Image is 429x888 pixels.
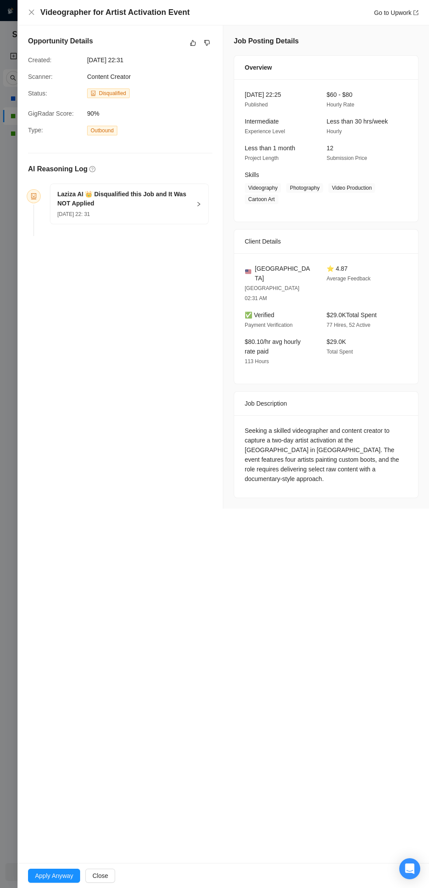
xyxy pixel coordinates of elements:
[28,164,88,174] h5: AI Reasoning Log
[57,190,191,208] h5: Laziza AI 👑 Disqualified this Job and It Was NOT Applied
[28,9,35,16] span: close
[87,73,131,80] span: Content Creator
[327,91,352,98] span: $60 - $80
[328,183,375,193] span: Video Production
[327,276,371,282] span: Average Feedback
[234,36,299,46] h5: Job Posting Details
[245,269,251,275] img: 🇺🇸
[28,57,52,64] span: Created:
[327,128,342,134] span: Hourly
[85,869,115,883] button: Close
[202,38,212,48] button: dislike
[327,102,354,108] span: Hourly Rate
[28,9,35,16] button: Close
[245,91,281,98] span: [DATE] 22:25
[35,871,73,881] span: Apply Anyway
[245,183,281,193] span: Videography
[327,349,353,355] span: Total Spent
[188,38,198,48] button: like
[28,110,74,117] span: GigRadar Score:
[28,90,47,97] span: Status:
[245,145,295,152] span: Less than 1 month
[327,118,388,125] span: Less than 30 hrs/week
[196,202,201,207] span: right
[28,73,53,80] span: Scanner:
[91,91,96,96] span: robot
[413,10,418,15] span: export
[245,285,299,301] span: [GEOGRAPHIC_DATA] 02:31 AM
[28,127,43,134] span: Type:
[31,193,37,199] span: robot
[245,311,274,318] span: ✅ Verified
[327,322,370,328] span: 77 Hires, 52 Active
[245,426,408,484] div: Seeking a skilled videographer and content creator to capture a two-day artist activation at the ...
[245,338,301,355] span: $80.10/hr avg hourly rate paid
[245,155,278,161] span: Project Length
[245,392,408,415] div: Job Description
[399,858,420,879] div: Open Intercom Messenger
[99,90,126,96] span: Disqualified
[255,264,313,283] span: [GEOGRAPHIC_DATA]
[245,102,268,108] span: Published
[204,39,210,46] span: dislike
[245,128,285,134] span: Experience Level
[327,155,367,161] span: Submission Price
[327,311,376,318] span: $29.0K Total Spent
[245,171,259,178] span: Skills
[286,183,323,193] span: Photography
[245,230,408,253] div: Client Details
[327,265,348,272] span: ⭐ 4.87
[245,118,279,125] span: Intermediate
[92,871,108,881] span: Close
[40,7,190,18] h4: Videographer for Artist Activation Event
[245,322,292,328] span: Payment Verification
[28,869,80,883] button: Apply Anyway
[245,63,272,72] span: Overview
[87,55,218,65] span: [DATE] 22:31
[89,166,95,172] span: question-circle
[245,358,269,364] span: 113 Hours
[57,211,90,217] span: [DATE] 22: 31
[87,109,218,118] span: 90%
[245,195,278,204] span: Cartoon Art
[327,145,334,152] span: 12
[87,126,117,135] span: Outbound
[190,39,196,46] span: like
[374,9,418,16] a: Go to Upworkexport
[327,338,346,345] span: $29.0K
[28,36,93,46] h5: Opportunity Details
